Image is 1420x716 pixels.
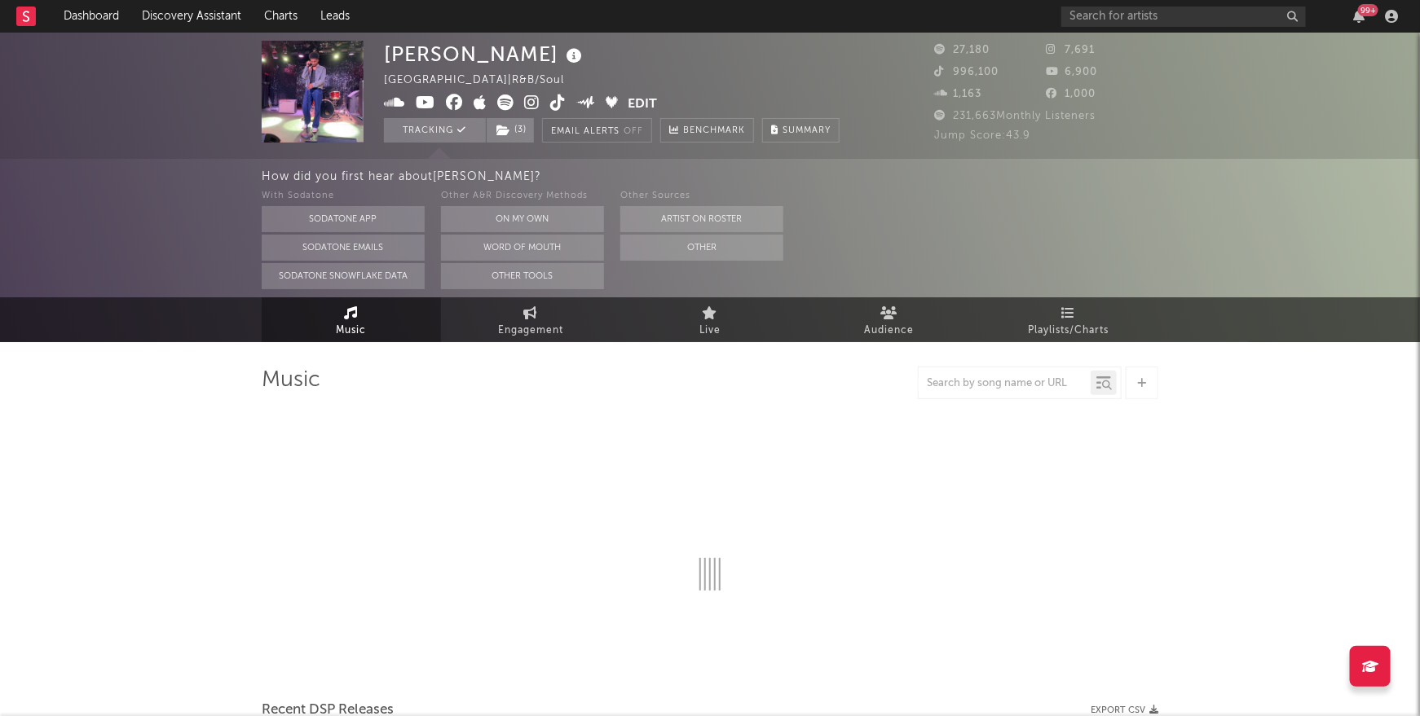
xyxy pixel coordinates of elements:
span: Engagement [498,321,563,340]
div: [GEOGRAPHIC_DATA] | R&B/Soul [384,71,583,90]
input: Search for artists [1061,7,1306,27]
button: Edit [628,94,658,115]
span: ( 3 ) [486,118,535,143]
em: Off [624,127,643,136]
span: Music [337,321,367,340]
button: Word Of Mouth [441,235,604,261]
div: Other A&R Discovery Methods [441,187,604,206]
button: 99+ [1353,10,1365,23]
a: Benchmark [660,118,754,143]
a: Live [620,297,800,342]
button: Export CSV [1091,705,1158,715]
button: Sodatone Snowflake Data [262,263,425,289]
div: 99 + [1358,4,1378,16]
div: With Sodatone [262,187,425,206]
button: Other [620,235,783,261]
div: [PERSON_NAME] [384,41,586,68]
input: Search by song name or URL [919,377,1091,390]
span: 7,691 [1047,45,1096,55]
a: Playlists/Charts [979,297,1158,342]
span: 6,900 [1047,67,1098,77]
button: Tracking [384,118,486,143]
span: 1,163 [934,89,981,99]
span: Live [699,321,721,340]
a: Audience [800,297,979,342]
button: Sodatone Emails [262,235,425,261]
span: 1,000 [1047,89,1096,99]
a: Engagement [441,297,620,342]
span: 996,100 [934,67,999,77]
button: Other Tools [441,263,604,289]
span: Benchmark [683,121,745,141]
span: Summary [783,126,831,135]
span: 231,663 Monthly Listeners [934,111,1096,121]
div: How did you first hear about [PERSON_NAME] ? [262,167,1420,187]
a: Music [262,297,441,342]
span: 27,180 [934,45,990,55]
span: Audience [865,321,915,340]
button: Summary [762,118,840,143]
span: Jump Score: 43.9 [934,130,1030,141]
button: Sodatone App [262,206,425,232]
button: (3) [487,118,534,143]
span: Playlists/Charts [1029,321,1109,340]
button: Email AlertsOff [542,118,652,143]
button: Artist on Roster [620,206,783,232]
div: Other Sources [620,187,783,206]
button: On My Own [441,206,604,232]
